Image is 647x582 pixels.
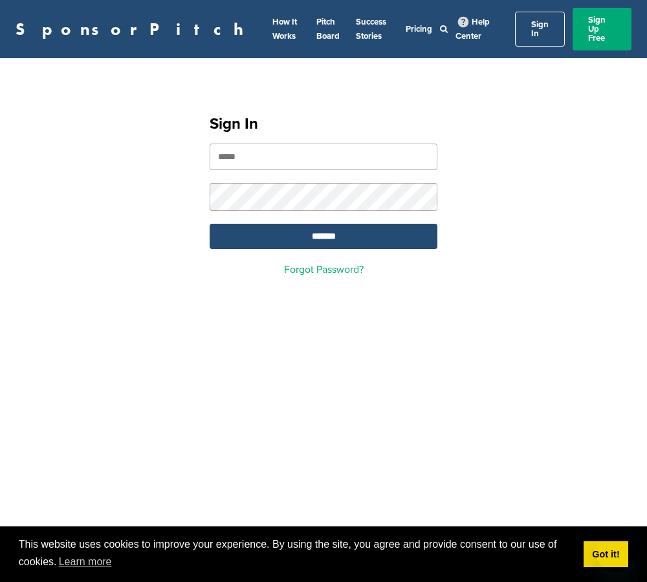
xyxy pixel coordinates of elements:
[584,541,628,567] a: dismiss cookie message
[316,17,340,41] a: Pitch Board
[595,530,637,572] iframe: Button to launch messaging window
[406,24,432,34] a: Pricing
[356,17,386,41] a: Success Stories
[284,263,364,276] a: Forgot Password?
[57,552,114,572] a: learn more about cookies
[19,537,573,572] span: This website uses cookies to improve your experience. By using the site, you agree and provide co...
[210,113,437,136] h1: Sign In
[573,8,631,50] a: Sign Up Free
[16,21,252,38] a: SponsorPitch
[455,14,490,44] a: Help Center
[515,12,565,47] a: Sign In
[272,17,297,41] a: How It Works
